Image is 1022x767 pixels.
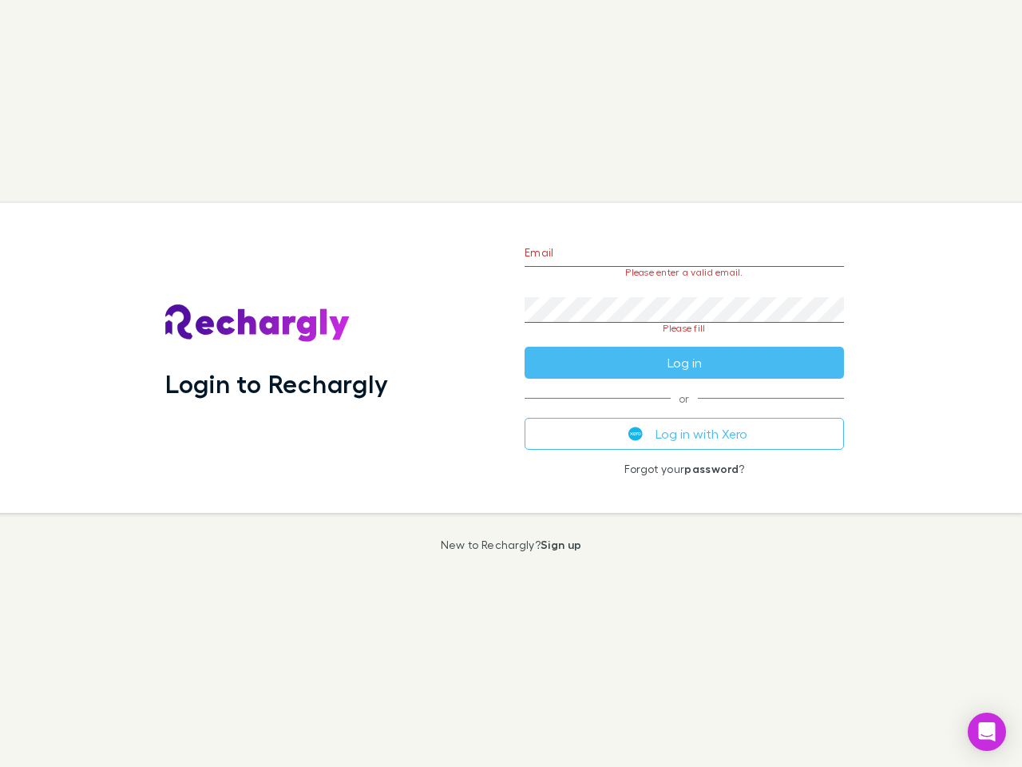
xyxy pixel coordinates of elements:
a: Sign up [541,538,581,551]
p: Forgot your ? [525,463,844,475]
div: Open Intercom Messenger [968,713,1006,751]
p: New to Rechargly? [441,538,582,551]
button: Log in [525,347,844,379]
p: Please fill [525,323,844,334]
img: Xero's logo [628,427,643,441]
p: Please enter a valid email. [525,267,844,278]
h1: Login to Rechargly [165,368,388,399]
button: Log in with Xero [525,418,844,450]
a: password [684,462,739,475]
img: Rechargly's Logo [165,304,351,343]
